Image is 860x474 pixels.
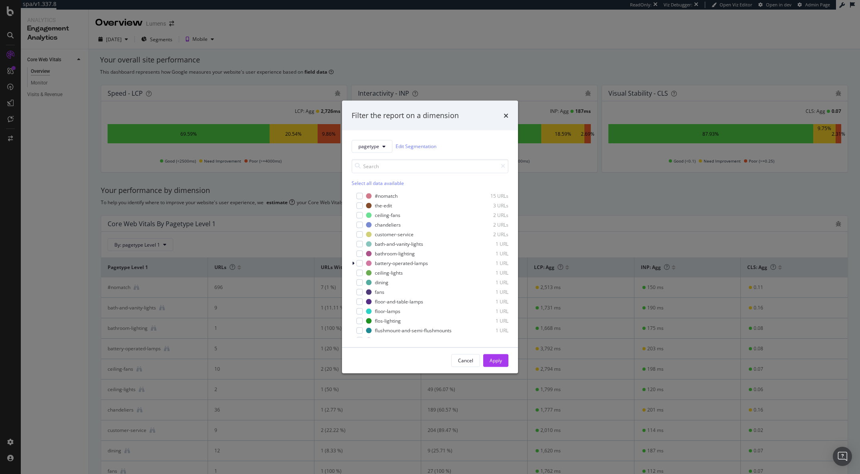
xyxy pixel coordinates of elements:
[375,202,392,209] div: the-edit
[352,110,459,121] div: Filter the report on a dimension
[358,143,379,150] span: pagetype
[375,317,401,324] div: flos-lighting
[375,298,423,305] div: floor-and-table-lamps
[504,110,508,121] div: times
[451,354,480,367] button: Cancel
[352,140,392,153] button: pagetype
[469,260,508,267] div: 1 URL
[469,241,508,247] div: 1 URL
[352,179,508,186] div: Select all data available
[375,269,403,276] div: ceiling-lights
[375,308,400,315] div: floor-lamps
[375,221,401,228] div: chandeliers
[469,193,508,199] div: 15 URLs
[469,279,508,286] div: 1 URL
[469,250,508,257] div: 1 URL
[375,337,399,343] div: four-hands
[396,142,436,151] a: Edit Segmentation
[352,159,508,173] input: Search
[375,260,428,267] div: battery-operated-lamps
[469,289,508,295] div: 1 URL
[469,212,508,219] div: 2 URLs
[469,269,508,276] div: 1 URL
[375,289,384,295] div: fans
[833,447,852,466] div: Open Intercom Messenger
[469,298,508,305] div: 1 URL
[375,193,398,199] div: #nomatch
[375,327,452,334] div: flushmount-and-semi-flushmounts
[375,250,415,257] div: bathroom-lighting
[458,357,473,364] div: Cancel
[469,221,508,228] div: 2 URLs
[483,354,508,367] button: Apply
[342,101,518,374] div: modal
[469,327,508,334] div: 1 URL
[469,308,508,315] div: 1 URL
[375,279,388,286] div: dining
[490,357,502,364] div: Apply
[469,202,508,209] div: 3 URLs
[375,212,400,219] div: ceiling-fans
[469,337,508,343] div: 1 URL
[469,231,508,238] div: 2 URLs
[469,317,508,324] div: 1 URL
[375,231,414,238] div: customer-service
[375,241,423,247] div: bath-and-vanity-lights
